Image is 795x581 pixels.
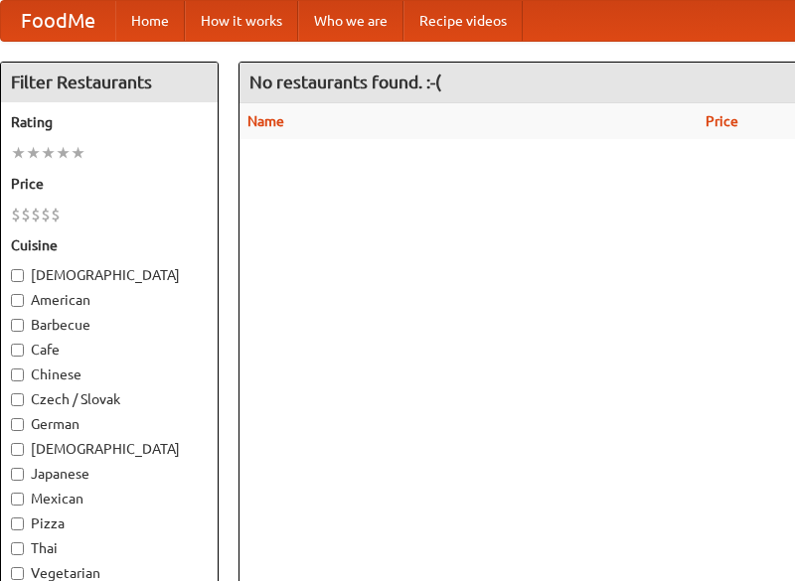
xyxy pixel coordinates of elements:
label: [DEMOGRAPHIC_DATA] [11,265,208,285]
label: Mexican [11,489,208,508]
input: Chinese [11,368,24,381]
li: $ [41,204,51,225]
li: ★ [56,142,71,164]
label: Japanese [11,464,208,484]
input: Mexican [11,493,24,506]
input: German [11,418,24,431]
li: $ [11,204,21,225]
input: Japanese [11,468,24,481]
label: American [11,290,208,310]
label: [DEMOGRAPHIC_DATA] [11,439,208,459]
label: Thai [11,538,208,558]
h5: Price [11,174,208,194]
input: American [11,294,24,307]
input: Pizza [11,517,24,530]
label: Czech / Slovak [11,389,208,409]
li: ★ [26,142,41,164]
label: Barbecue [11,315,208,335]
h5: Cuisine [11,235,208,255]
a: How it works [185,1,298,41]
label: Cafe [11,340,208,360]
li: ★ [11,142,26,164]
li: ★ [41,142,56,164]
label: Pizza [11,513,208,533]
li: $ [51,204,61,225]
li: $ [21,204,31,225]
h4: Filter Restaurants [1,63,218,102]
a: Home [115,1,185,41]
li: ★ [71,142,85,164]
input: [DEMOGRAPHIC_DATA] [11,269,24,282]
input: Thai [11,542,24,555]
input: Cafe [11,344,24,357]
li: $ [31,204,41,225]
a: Recipe videos [403,1,523,41]
a: FoodMe [1,1,115,41]
a: Name [247,113,284,129]
h5: Rating [11,112,208,132]
input: Barbecue [11,319,24,332]
label: Chinese [11,364,208,384]
a: Who we are [298,1,403,41]
a: Price [706,113,738,129]
ng-pluralize: No restaurants found. :-( [249,73,441,91]
input: [DEMOGRAPHIC_DATA] [11,443,24,456]
input: Czech / Slovak [11,393,24,406]
input: Vegetarian [11,567,24,580]
label: German [11,414,208,434]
